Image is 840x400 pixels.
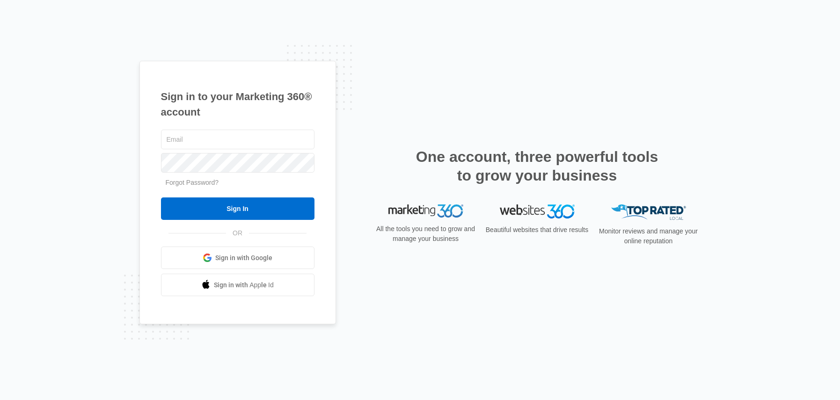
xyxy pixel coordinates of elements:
img: Marketing 360 [388,204,463,218]
p: Beautiful websites that drive results [485,225,590,235]
a: Sign in with Google [161,247,314,269]
p: All the tools you need to grow and manage your business [373,224,478,244]
input: Sign In [161,197,314,220]
span: Sign in with Google [215,253,272,263]
img: Top Rated Local [611,204,686,220]
span: Sign in with Apple Id [214,280,274,290]
h1: Sign in to your Marketing 360® account [161,89,314,120]
a: Forgot Password? [166,179,219,186]
h2: One account, three powerful tools to grow your business [413,147,661,185]
a: Sign in with Apple Id [161,274,314,296]
span: OR [226,228,249,238]
img: Websites 360 [500,204,575,218]
input: Email [161,130,314,149]
p: Monitor reviews and manage your online reputation [596,226,701,246]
